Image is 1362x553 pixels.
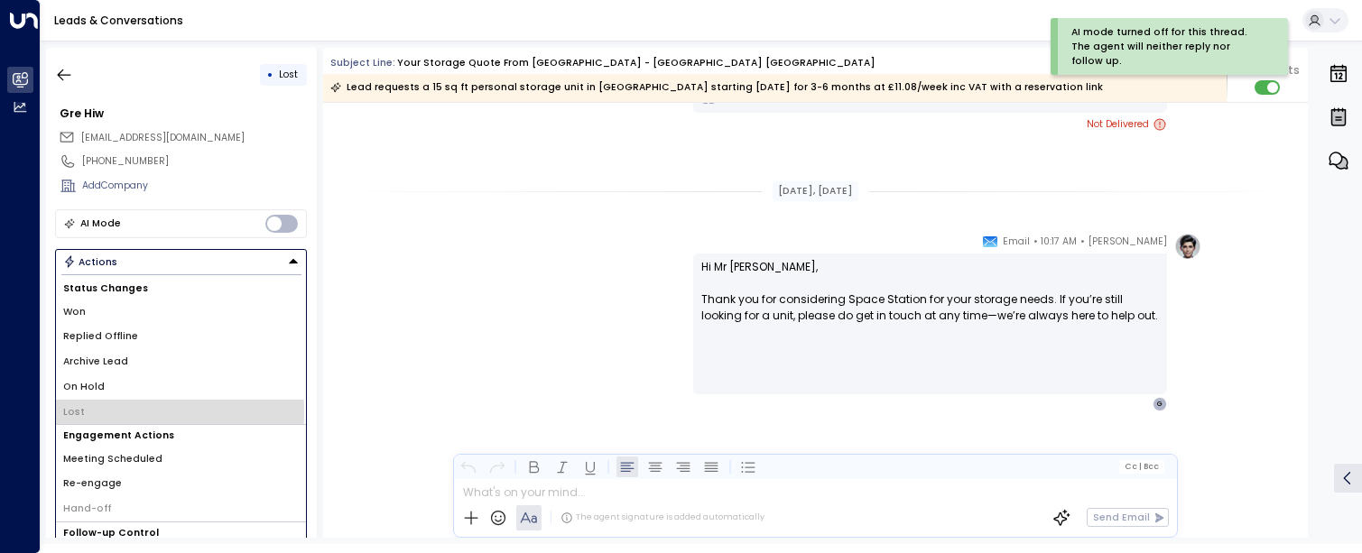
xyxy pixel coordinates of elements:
[486,456,508,477] button: Redo
[63,502,111,516] span: Hand-off
[1119,460,1164,473] button: Cc|Bcc
[82,179,307,193] div: AddCompany
[63,355,128,369] span: Archive Lead
[330,78,1103,97] div: Lead requests a 15 sq ft personal storage unit in [GEOGRAPHIC_DATA] starting [DATE] for 3-6 month...
[60,106,307,122] div: Gre Hiw
[63,476,122,491] span: Re-engage
[81,131,245,145] span: greghowell23@gmail.com
[1174,233,1201,260] img: profile-logo.png
[330,56,395,69] span: Subject Line:
[63,452,162,466] span: Meeting Scheduled
[1139,462,1142,471] span: |
[54,13,183,28] a: Leads & Conversations
[63,380,105,394] span: On Hold
[56,522,306,543] h1: Follow-up Control
[279,68,298,81] span: Lost
[1089,233,1167,251] span: [PERSON_NAME]
[63,305,86,319] span: Won
[81,131,245,144] span: [EMAIL_ADDRESS][DOMAIN_NAME]
[701,259,1159,340] p: Hi Mr [PERSON_NAME], Thank you for considering Space Station for your storage needs. If you’re st...
[1080,233,1085,251] span: •
[63,255,118,268] div: Actions
[55,249,307,274] div: Button group with a nested menu
[1125,462,1159,471] span: Cc Bcc
[1041,233,1077,251] span: 10:17 AM
[1003,233,1030,251] span: Email
[459,456,480,477] button: Undo
[63,405,85,419] span: Lost
[55,249,307,274] button: Actions
[1033,233,1038,251] span: •
[1153,397,1167,411] div: G
[63,329,138,344] span: Replied Offline
[82,154,307,169] div: [PHONE_NUMBER]
[397,56,876,70] div: Your storage quote from [GEOGRAPHIC_DATA] - [GEOGRAPHIC_DATA] [GEOGRAPHIC_DATA]
[80,215,121,233] div: AI Mode
[773,181,858,201] div: [DATE], [DATE]
[561,512,764,524] div: The agent signature is added automatically
[1087,115,1167,134] span: Not Delivered
[1071,25,1261,68] div: AI mode turned off for this thread. The agent will neither reply nor follow up.
[56,278,306,299] h1: Status Changes
[56,425,306,446] h1: Engagement Actions
[267,62,273,87] div: •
